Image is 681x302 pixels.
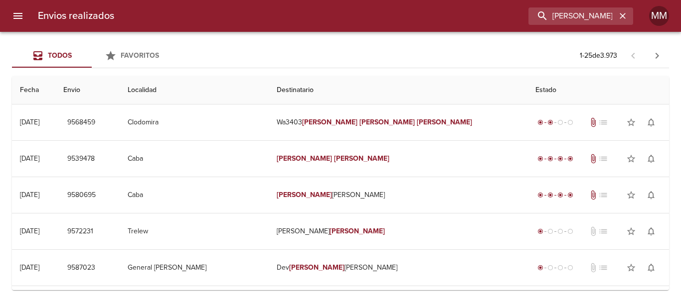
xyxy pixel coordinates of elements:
[557,265,563,271] span: radio_button_unchecked
[547,265,553,271] span: radio_button_unchecked
[547,192,553,198] span: radio_button_checked
[588,190,598,200] span: Tiene documentos adjuntos
[63,186,100,204] button: 9580695
[567,119,573,125] span: radio_button_unchecked
[588,263,598,273] span: No tiene documentos adjuntos
[55,76,120,104] th: Envio
[641,112,661,132] button: Activar notificaciones
[598,190,608,200] span: No tiene pedido asociado
[557,119,563,125] span: radio_button_unchecked
[20,227,39,235] div: [DATE]
[588,154,598,164] span: Tiene documentos adjuntos
[598,263,608,273] span: No tiene pedido asociado
[38,8,114,24] h6: Envios realizados
[580,51,617,61] p: 1 - 25 de 3.973
[417,118,472,126] em: [PERSON_NAME]
[641,185,661,205] button: Activar notificaciones
[537,156,543,162] span: radio_button_checked
[67,189,96,201] span: 9580695
[277,154,332,163] em: [PERSON_NAME]
[626,154,636,164] span: star_border
[289,263,344,272] em: [PERSON_NAME]
[557,228,563,234] span: radio_button_unchecked
[63,222,97,241] button: 9572231
[626,117,636,127] span: star_border
[621,221,641,241] button: Agregar a favoritos
[269,213,527,249] td: [PERSON_NAME]
[63,113,99,132] button: 9568459
[6,4,30,28] button: menu
[121,51,159,60] span: Favoritos
[67,262,95,274] span: 9587023
[63,150,99,168] button: 9539478
[646,154,656,164] span: notifications_none
[120,141,269,177] td: Caba
[269,76,527,104] th: Destinatario
[588,117,598,127] span: Tiene documentos adjuntos
[120,250,269,286] td: General [PERSON_NAME]
[12,44,171,68] div: Tabs Envios
[12,76,55,104] th: Fecha
[537,265,543,271] span: radio_button_checked
[649,6,669,26] div: Abrir información de usuario
[646,263,656,273] span: notifications_none
[621,258,641,278] button: Agregar a favoritos
[641,221,661,241] button: Activar notificaciones
[269,250,527,286] td: Dev [PERSON_NAME]
[547,228,553,234] span: radio_button_unchecked
[20,154,39,163] div: [DATE]
[120,177,269,213] td: Caba
[20,118,39,126] div: [DATE]
[537,119,543,125] span: radio_button_checked
[626,226,636,236] span: star_border
[330,227,385,235] em: [PERSON_NAME]
[641,149,661,169] button: Activar notificaciones
[621,185,641,205] button: Agregar a favoritos
[547,156,553,162] span: radio_button_checked
[646,226,656,236] span: notifications_none
[528,7,616,25] input: buscar
[535,263,575,273] div: Generado
[598,117,608,127] span: No tiene pedido asociado
[67,116,95,129] span: 9568459
[649,6,669,26] div: MM
[269,104,527,140] td: Wa3403
[567,265,573,271] span: radio_button_unchecked
[641,258,661,278] button: Activar notificaciones
[621,149,641,169] button: Agregar a favoritos
[535,117,575,127] div: Despachado
[537,228,543,234] span: radio_button_checked
[67,153,95,165] span: 9539478
[334,154,389,163] em: [PERSON_NAME]
[302,118,357,126] em: [PERSON_NAME]
[537,192,543,198] span: radio_button_checked
[20,263,39,272] div: [DATE]
[120,104,269,140] td: Clodomira
[20,191,39,199] div: [DATE]
[359,118,415,126] em: [PERSON_NAME]
[48,51,72,60] span: Todos
[527,76,669,104] th: Estado
[535,226,575,236] div: Generado
[277,191,332,199] em: [PERSON_NAME]
[567,228,573,234] span: radio_button_unchecked
[557,192,563,198] span: radio_button_checked
[67,225,93,238] span: 9572231
[535,154,575,164] div: Entregado
[588,226,598,236] span: No tiene documentos adjuntos
[626,263,636,273] span: star_border
[626,190,636,200] span: star_border
[567,156,573,162] span: radio_button_checked
[646,190,656,200] span: notifications_none
[535,190,575,200] div: Entregado
[598,154,608,164] span: No tiene pedido asociado
[63,259,99,277] button: 9587023
[120,76,269,104] th: Localidad
[567,192,573,198] span: radio_button_checked
[547,119,553,125] span: radio_button_checked
[269,177,527,213] td: [PERSON_NAME]
[598,226,608,236] span: No tiene pedido asociado
[621,112,641,132] button: Agregar a favoritos
[120,213,269,249] td: Trelew
[646,117,656,127] span: notifications_none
